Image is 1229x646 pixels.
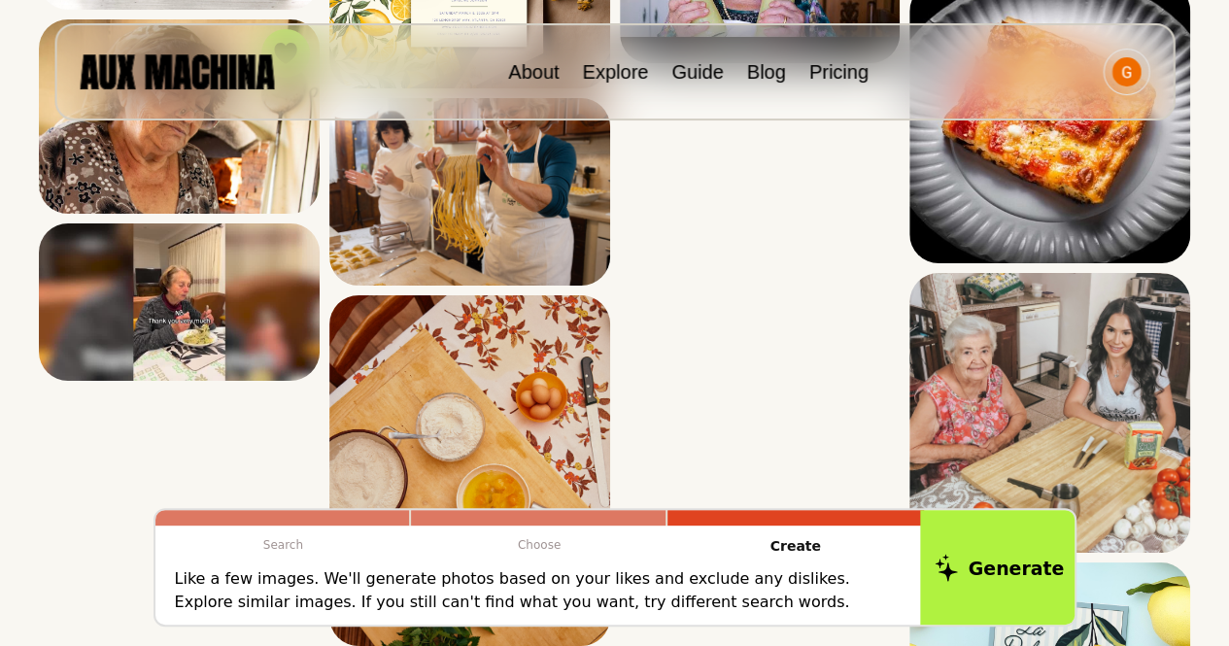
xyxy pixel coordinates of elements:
img: Search result [329,98,610,286]
p: Choose [411,526,667,564]
button: Generate [920,507,1078,628]
a: Pricing [809,61,869,83]
a: Blog [747,61,786,83]
img: Search result [909,273,1190,554]
p: Like a few images. We'll generate photos based on your likes and exclude any dislikes. Explore si... [175,567,905,614]
a: Guide [671,61,723,83]
p: Search [155,526,412,564]
img: Avatar [1111,57,1141,86]
p: Create [667,526,924,567]
a: Explore [582,61,648,83]
img: AUX MACHINA [80,54,274,88]
a: About [508,61,559,83]
img: Search result [329,295,610,646]
img: Search result [39,223,320,381]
